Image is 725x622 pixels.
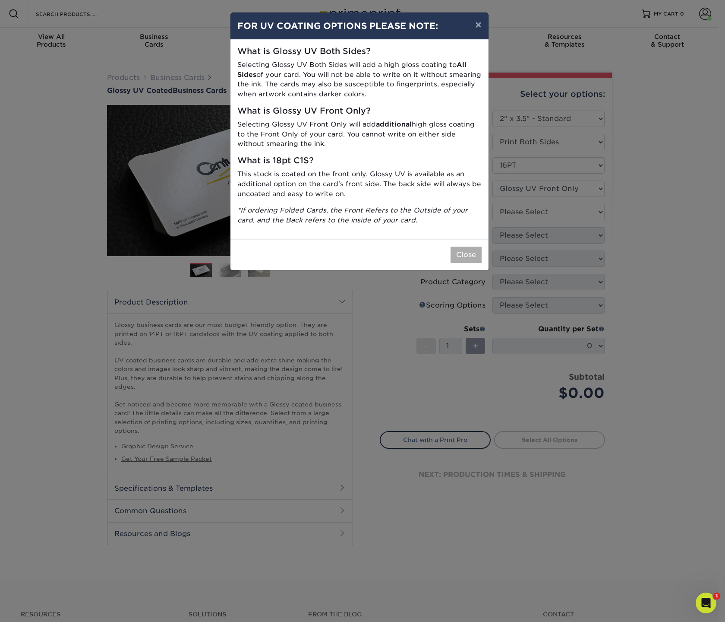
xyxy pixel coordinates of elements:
p: This stock is coated on the front only. Glossy UV is available as an additional option on the car... [237,169,482,199]
h5: What is Glossy UV Both Sides? [237,47,482,57]
iframe: Intercom live chat [696,593,716,613]
button: Close [451,247,482,263]
span: 1 [713,593,720,600]
strong: All Sides [237,60,467,79]
i: *If ordering Folded Cards, the Front Refers to the Outside of your card, and the Back refers to t... [237,206,468,224]
h5: What is 18pt C1S? [237,156,482,166]
h4: FOR UV COATING OPTIONS PLEASE NOTE: [237,19,482,32]
strong: additional [376,120,412,128]
h5: What is Glossy UV Front Only? [237,106,482,116]
p: Selecting Glossy UV Both Sides will add a high gloss coating to of your card. You will not be abl... [237,60,482,99]
button: × [468,13,488,37]
p: Selecting Glossy UV Front Only will add high gloss coating to the Front Only of your card. You ca... [237,120,482,149]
